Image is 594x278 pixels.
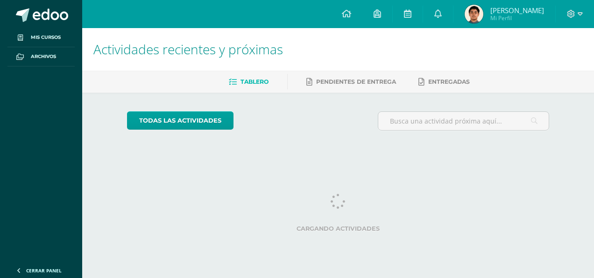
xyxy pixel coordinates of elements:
[428,78,470,85] span: Entregadas
[465,5,483,23] img: d5477ca1a3f189a885c1b57d1d09bc4b.png
[240,78,269,85] span: Tablero
[127,111,233,130] a: todas las Actividades
[378,112,549,130] input: Busca una actividad próxima aquí...
[31,53,56,60] span: Archivos
[316,78,396,85] span: Pendientes de entrega
[127,225,550,232] label: Cargando actividades
[229,74,269,89] a: Tablero
[7,47,75,66] a: Archivos
[418,74,470,89] a: Entregadas
[7,28,75,47] a: Mis cursos
[26,267,62,274] span: Cerrar panel
[490,6,544,15] span: [PERSON_NAME]
[306,74,396,89] a: Pendientes de entrega
[490,14,544,22] span: Mi Perfil
[93,40,283,58] span: Actividades recientes y próximas
[31,34,61,41] span: Mis cursos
